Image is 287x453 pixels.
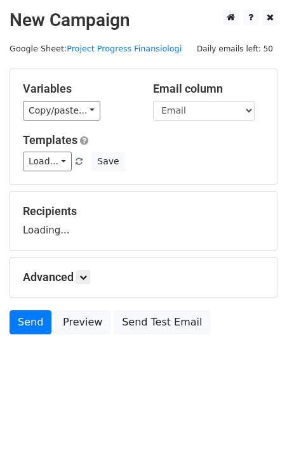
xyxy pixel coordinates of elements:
a: Send [10,310,51,334]
a: Daily emails left: 50 [192,44,277,53]
a: Send Test Email [114,310,210,334]
h5: Recipients [23,204,264,218]
a: Project Progress Finansiologi [67,44,182,53]
a: Preview [55,310,110,334]
a: Load... [23,152,72,171]
a: Copy/paste... [23,101,100,121]
small: Google Sheet: [10,44,182,53]
h2: New Campaign [10,10,277,31]
h5: Advanced [23,270,264,284]
h5: Variables [23,82,134,96]
span: Daily emails left: 50 [192,42,277,56]
h5: Email column [153,82,264,96]
div: Loading... [23,204,264,237]
button: Save [91,152,124,171]
a: Templates [23,133,77,147]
